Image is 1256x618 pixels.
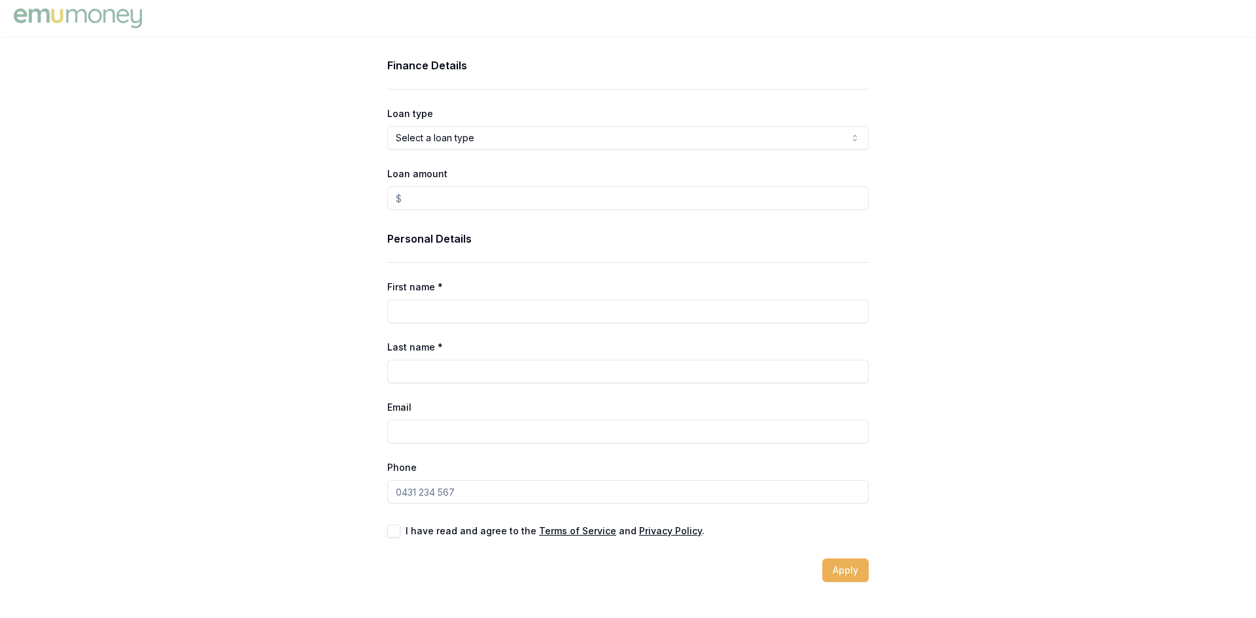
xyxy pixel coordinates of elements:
a: Privacy Policy [639,525,702,536]
h3: Personal Details [387,231,869,247]
label: Phone [387,462,417,473]
label: I have read and agree to the and . [406,526,705,536]
a: Terms of Service [539,525,616,536]
label: Loan amount [387,168,447,179]
label: Email [387,402,411,413]
input: $ [387,186,869,210]
label: Last name * [387,341,443,352]
label: Loan type [387,108,433,119]
img: Emu Money [10,5,145,31]
button: Apply [822,558,869,582]
label: First name * [387,281,443,292]
h3: Finance Details [387,58,869,73]
input: 0431 234 567 [387,480,869,504]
